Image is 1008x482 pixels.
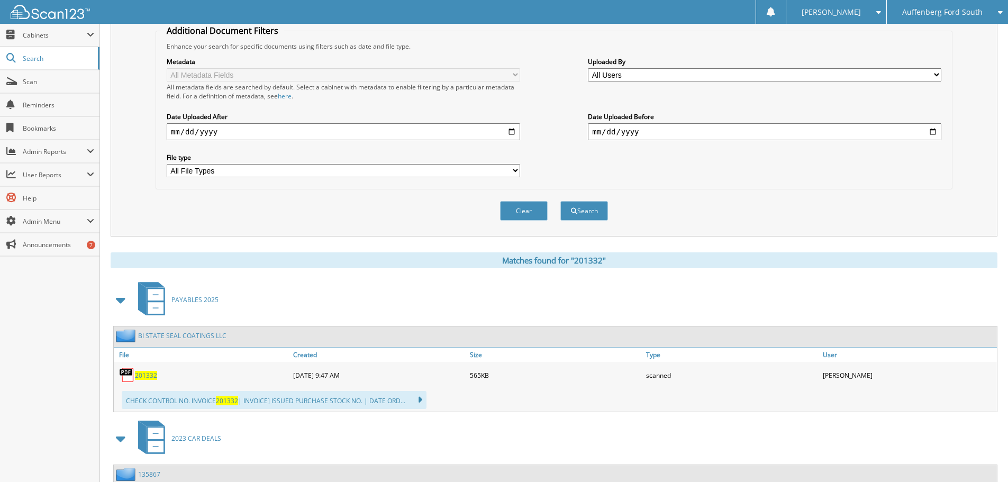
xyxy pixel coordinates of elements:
[23,101,94,110] span: Reminders
[802,9,861,15] span: [PERSON_NAME]
[588,57,941,66] label: Uploaded By
[138,331,226,340] a: BI STATE SEAL COATINGS LLC
[23,31,87,40] span: Cabinets
[23,240,94,249] span: Announcements
[467,365,644,386] div: 565KB
[111,252,997,268] div: Matches found for "201332"
[560,201,608,221] button: Search
[122,391,426,409] div: CHECK CONTROL NO. INVOICE | INVOICE] ISSUED PURCHASE STOCK NO. | DATE ORD...
[467,348,644,362] a: Size
[135,371,157,380] a: 201332
[902,9,983,15] span: Auffenberg Ford South
[216,396,238,405] span: 201332
[167,112,520,121] label: Date Uploaded After
[114,348,290,362] a: File
[11,5,90,19] img: scan123-logo-white.svg
[161,25,284,37] legend: Additional Document Filters
[23,170,87,179] span: User Reports
[167,153,520,162] label: File type
[167,57,520,66] label: Metadata
[132,279,219,321] a: PAYABLES 2025
[167,83,520,101] div: All metadata fields are searched by default. Select a cabinet with metadata to enable filtering b...
[290,365,467,386] div: [DATE] 9:47 AM
[119,367,135,383] img: PDF.png
[171,295,219,304] span: PAYABLES 2025
[278,92,292,101] a: here
[820,348,997,362] a: User
[132,417,221,459] a: 2023 CAR DEALS
[643,365,820,386] div: scanned
[23,124,94,133] span: Bookmarks
[588,123,941,140] input: end
[23,194,94,203] span: Help
[23,54,93,63] span: Search
[167,123,520,140] input: start
[87,241,95,249] div: 7
[171,434,221,443] span: 2023 CAR DEALS
[23,77,94,86] span: Scan
[820,365,997,386] div: [PERSON_NAME]
[138,470,160,479] a: 135867
[643,348,820,362] a: Type
[116,329,138,342] img: folder2.png
[500,201,548,221] button: Clear
[161,42,947,51] div: Enhance your search for specific documents using filters such as date and file type.
[23,217,87,226] span: Admin Menu
[290,348,467,362] a: Created
[116,468,138,481] img: folder2.png
[588,112,941,121] label: Date Uploaded Before
[23,147,87,156] span: Admin Reports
